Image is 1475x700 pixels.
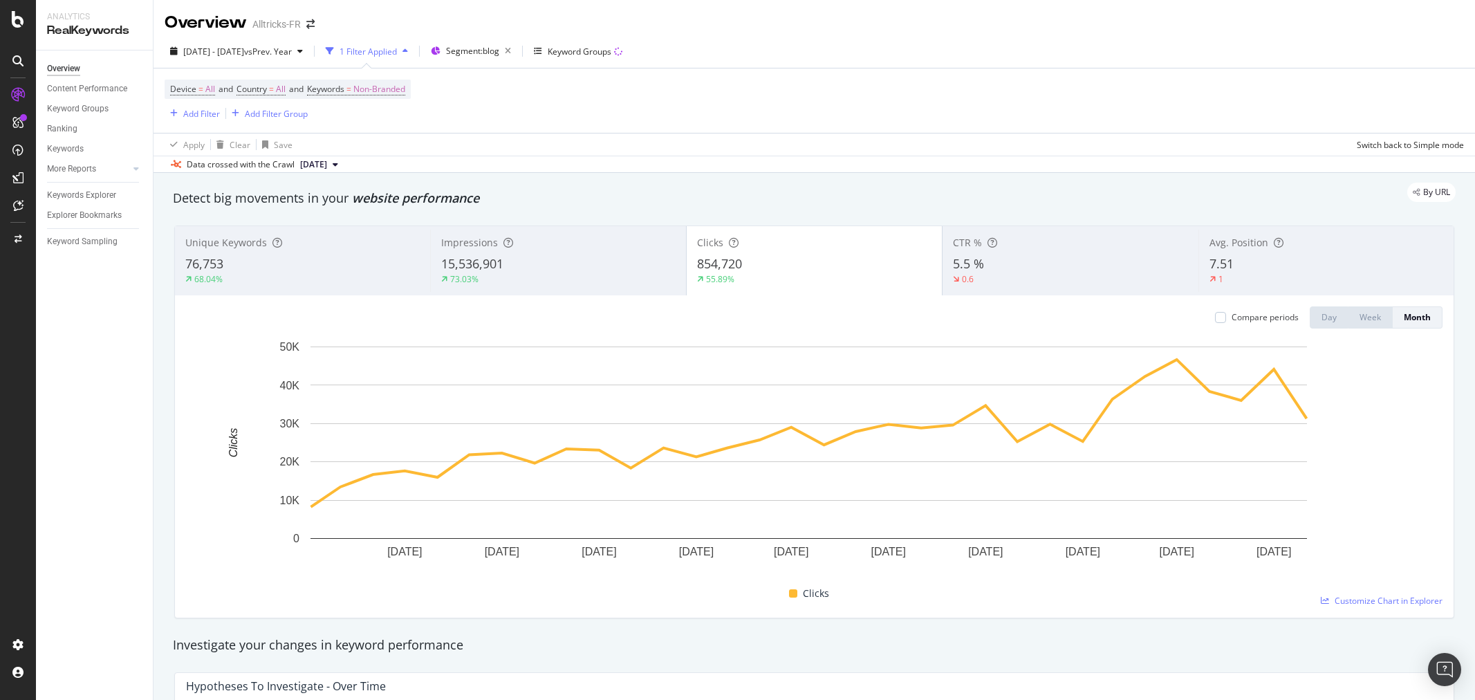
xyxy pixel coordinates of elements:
button: Apply [165,133,205,156]
text: [DATE] [582,546,616,558]
div: 55.89% [706,273,734,285]
div: legacy label [1407,183,1456,202]
text: [DATE] [968,546,1003,558]
span: Device [170,83,196,95]
svg: A chart. [186,340,1431,580]
span: Avg. Position [1209,236,1268,249]
span: Clicks [697,236,723,249]
text: 50K [280,341,300,353]
text: Clicks [228,428,239,458]
div: Overview [165,11,247,35]
div: Overview [47,62,80,76]
text: 20K [280,456,300,468]
button: Keyword Groups [528,40,628,62]
div: arrow-right-arrow-left [306,19,315,29]
text: 30K [280,418,300,430]
div: Add Filter Group [245,108,308,120]
div: Day [1321,311,1337,323]
div: RealKeywords [47,23,142,39]
span: [DATE] - [DATE] [183,46,244,57]
span: Country [236,83,267,95]
button: Day [1310,306,1348,329]
button: Save [257,133,293,156]
span: = [346,83,351,95]
text: 0 [293,533,299,544]
div: Switch back to Simple mode [1357,139,1464,151]
button: Clear [211,133,250,156]
span: 76,753 [185,255,223,272]
span: = [269,83,274,95]
span: and [219,83,233,95]
div: Keyword Sampling [47,234,118,249]
span: 7.51 [1209,255,1234,272]
text: 10K [280,495,300,506]
text: [DATE] [1159,546,1194,558]
span: Clicks [803,585,829,602]
text: [DATE] [679,546,714,558]
div: Apply [183,139,205,151]
div: Investigate your changes in keyword performance [173,636,1456,654]
span: Non-Branded [353,80,405,99]
button: Week [1348,306,1393,329]
span: 5.5 % [953,255,984,272]
span: 2025 Sep. 22nd [300,158,327,171]
span: 854,720 [697,255,742,272]
div: Ranking [47,122,77,136]
span: Customize Chart in Explorer [1335,595,1442,607]
a: Explorer Bookmarks [47,208,143,223]
button: Segment:blog [425,40,517,62]
text: [DATE] [485,546,519,558]
button: [DATE] - [DATE]vsPrev. Year [165,40,308,62]
button: Add Filter Group [226,105,308,122]
button: Add Filter [165,105,220,122]
a: Overview [47,62,143,76]
span: CTR % [953,236,982,249]
div: Month [1404,311,1431,323]
button: [DATE] [295,156,344,173]
a: More Reports [47,162,129,176]
text: [DATE] [1256,546,1291,558]
a: Keywords [47,142,143,156]
div: Explorer Bookmarks [47,208,122,223]
span: Segment: blog [446,45,499,57]
text: [DATE] [387,546,422,558]
a: Customize Chart in Explorer [1321,595,1442,607]
button: Month [1393,306,1442,329]
span: By URL [1423,188,1450,196]
div: Content Performance [47,82,127,96]
div: Hypotheses to Investigate - Over Time [186,679,386,693]
div: Keyword Groups [47,102,109,116]
text: [DATE] [1066,546,1100,558]
div: Clear [230,139,250,151]
text: [DATE] [774,546,808,558]
span: 15,536,901 [441,255,503,272]
div: Save [274,139,293,151]
div: Compare periods [1232,311,1299,323]
div: Open Intercom Messenger [1428,653,1461,686]
button: 1 Filter Applied [320,40,414,62]
div: 73.03% [450,273,479,285]
div: Analytics [47,11,142,23]
span: Unique Keywords [185,236,267,249]
div: Keywords Explorer [47,188,116,203]
text: 40K [280,379,300,391]
div: 1 Filter Applied [340,46,397,57]
a: Keyword Sampling [47,234,143,249]
text: [DATE] [871,546,906,558]
div: Week [1360,311,1381,323]
div: Alltricks-FR [252,17,301,31]
div: Keywords [47,142,84,156]
a: Content Performance [47,82,143,96]
span: All [276,80,286,99]
span: All [205,80,215,99]
span: Keywords [307,83,344,95]
span: vs Prev. Year [244,46,292,57]
div: Add Filter [183,108,220,120]
div: 1 [1218,273,1223,285]
div: 68.04% [194,273,223,285]
div: Keyword Groups [548,46,611,57]
a: Ranking [47,122,143,136]
div: 0.6 [962,273,974,285]
div: Data crossed with the Crawl [187,158,295,171]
